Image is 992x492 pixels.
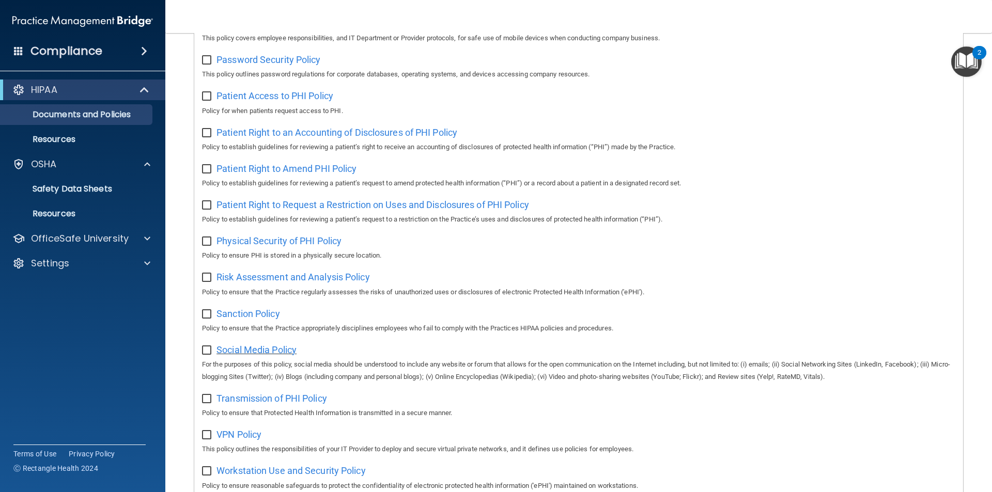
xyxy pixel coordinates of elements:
span: Workstation Use and Security Policy [216,465,366,476]
img: PMB logo [12,11,153,31]
p: Policy for when patients request access to PHI. [202,105,955,117]
p: This policy covers employee responsibilities, and IT Department or Provider protocols, for safe u... [202,32,955,44]
p: Policy to establish guidelines for reviewing a patient’s right to receive an accounting of disclo... [202,141,955,153]
span: Transmission of PHI Policy [216,393,327,404]
span: Ⓒ Rectangle Health 2024 [13,463,98,473]
p: Policy to establish guidelines for reviewing a patient’s request to a restriction on the Practice... [202,213,955,226]
a: OSHA [12,158,150,170]
p: Resources [7,134,148,145]
a: Terms of Use [13,449,56,459]
button: Open Resource Center, 2 new notifications [951,46,982,77]
span: Physical Security of PHI Policy [216,235,342,246]
span: Patient Right to Request a Restriction on Uses and Disclosures of PHI Policy [216,199,529,210]
span: Risk Assessment and Analysis Policy [216,272,370,282]
p: This policy outlines the responsibilities of your IT Provider to deploy and secure virtual privat... [202,443,955,455]
p: OfficeSafe University [31,232,129,245]
p: This policy outlines password regulations for corporate databases, operating systems, and devices... [202,68,955,81]
span: Social Media Policy [216,344,297,355]
h4: Compliance [30,44,102,58]
a: Privacy Policy [69,449,115,459]
p: Policy to ensure PHI is stored in a physically secure location. [202,249,955,262]
p: Documents and Policies [7,109,148,120]
p: Settings [31,257,69,269]
p: Policy to establish guidelines for reviewing a patient’s request to amend protected health inform... [202,177,955,189]
span: VPN Policy [216,429,261,440]
span: Password Security Policy [216,54,320,65]
p: Policy to ensure that the Practice regularly assesses the risks of unauthorized uses or disclosur... [202,286,955,298]
p: Resources [7,209,148,219]
p: Safety Data Sheets [7,184,148,194]
a: Settings [12,257,150,269]
span: Patient Right to an Accounting of Disclosures of PHI Policy [216,127,457,138]
p: Policy to ensure reasonable safeguards to protect the confidentiality of electronic protected hea... [202,480,955,492]
p: For the purposes of this policy, social media should be understood to include any website or foru... [202,358,955,383]
div: 2 [978,53,981,66]
span: Patient Access to PHI Policy [216,90,333,101]
span: Patient Right to Amend PHI Policy [216,163,357,174]
a: OfficeSafe University [12,232,150,245]
p: HIPAA [31,84,57,96]
p: Policy to ensure that the Practice appropriately disciplines employees who fail to comply with th... [202,322,955,335]
p: Policy to ensure that Protected Health Information is transmitted in a secure manner. [202,407,955,419]
p: OSHA [31,158,57,170]
a: HIPAA [12,84,150,96]
span: Sanction Policy [216,308,280,319]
